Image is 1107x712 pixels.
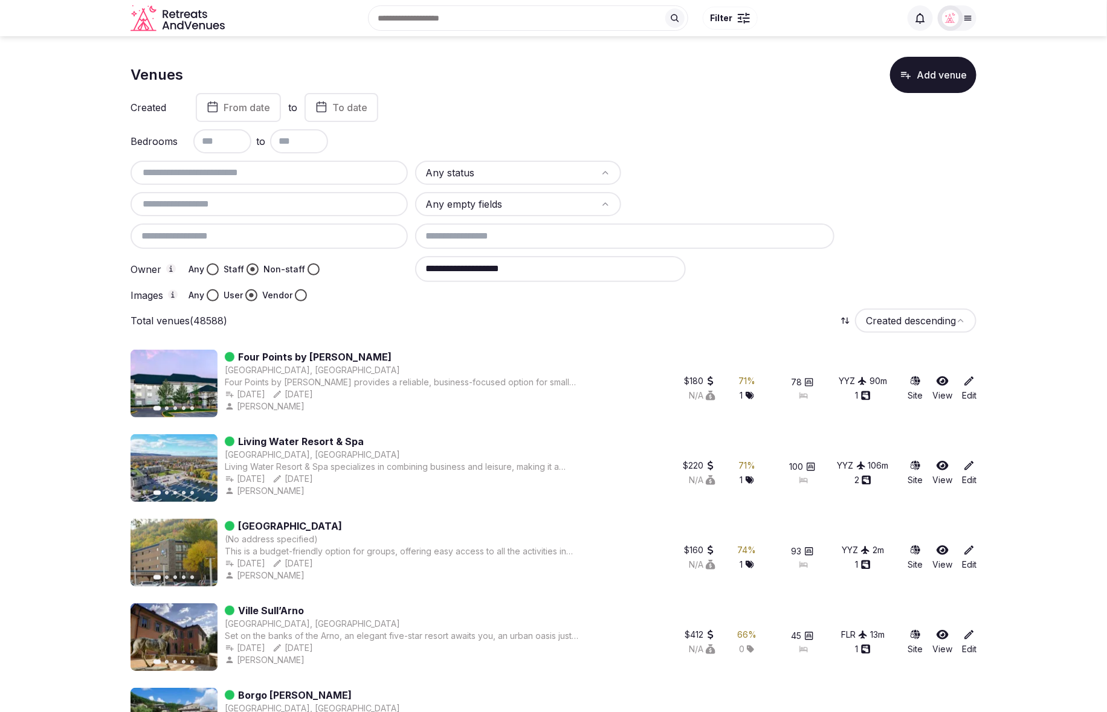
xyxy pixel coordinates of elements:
div: [PERSON_NAME] [225,654,307,666]
a: [GEOGRAPHIC_DATA] [238,519,342,533]
button: N/A [689,559,715,571]
button: $180 [684,375,715,387]
button: Go to slide 4 [182,491,186,495]
button: Go to slide 4 [182,576,186,579]
button: [PERSON_NAME] [225,569,307,582]
button: 71% [738,460,755,472]
button: Go to slide 3 [173,406,177,410]
button: [PERSON_NAME] [225,400,307,412]
button: 71% [738,375,755,387]
button: Site [908,629,923,655]
label: Vendor [262,289,292,301]
a: Site [908,460,923,486]
button: 106m [868,460,889,472]
button: [DATE] [273,642,313,654]
a: Site [908,544,923,571]
img: Featured image for Living Water Resort & Spa [131,434,218,502]
span: to [256,134,265,149]
a: Borgo [PERSON_NAME] [238,688,352,702]
a: View [932,544,952,571]
p: Total venues (48588) [131,314,227,327]
div: 2 [854,474,871,486]
div: Set on the banks of the Arno, an elegant five-star resort awaits you, an urban oasis just a short... [225,630,578,642]
button: (No address specified) [225,533,318,545]
button: Filter [703,7,758,30]
button: $220 [683,460,715,472]
svg: Retreats and Venues company logo [131,5,227,32]
span: To date [332,101,367,114]
button: $160 [684,544,715,556]
label: Images [131,290,179,301]
button: 93 [792,545,814,557]
div: 1 [740,474,754,486]
button: 2m [873,544,884,556]
button: 90m [870,375,887,387]
span: Filter [711,12,733,24]
button: Go to slide 1 [153,490,161,495]
span: From date [224,101,270,114]
button: Go to slide 5 [190,576,194,579]
button: 1 [856,643,871,655]
button: [DATE] [225,388,265,400]
a: Site [908,375,923,402]
button: Go to slide 1 [153,406,161,411]
button: YYZ [838,460,866,472]
a: Edit [962,460,976,486]
a: Living Water Resort & Spa [238,434,364,449]
button: From date [196,93,281,122]
img: Featured image for Ville Sull’Arno [131,603,218,671]
img: Featured image for Four Points by Sheraton Barrie [131,350,218,417]
button: Go to slide 3 [173,660,177,664]
button: 1 [740,390,754,402]
a: Four Points by [PERSON_NAME] [238,350,392,364]
div: N/A [689,474,715,486]
label: Created [131,103,179,112]
div: Living Water Resort & Spa specializes in combining business and leisure, making it a fantastic op... [225,461,578,473]
button: [DATE] [225,557,265,569]
button: Go to slide 4 [182,660,186,664]
div: [PERSON_NAME] [225,485,307,497]
button: To date [305,93,378,122]
div: 90 m [870,375,887,387]
button: 78 [791,376,814,388]
span: 0 [739,643,744,655]
label: User [224,289,243,301]
div: 74 % [738,544,757,556]
div: This is a budget-friendly option for groups, offering easy access to all the activities in and ar... [225,545,578,557]
button: YYZ [842,544,870,556]
div: FLR [841,629,868,641]
button: Go to slide 2 [165,576,169,579]
button: [DATE] [273,473,313,485]
button: Go to slide 5 [190,660,194,664]
button: 13m [870,629,885,641]
img: miaceralde [942,10,959,27]
button: 1 [856,559,871,571]
div: 1 [856,390,871,402]
a: View [932,460,952,486]
a: Ville Sull’Arno [238,603,304,618]
a: View [932,629,952,655]
div: 71 % [738,375,755,387]
div: 2 m [873,544,884,556]
span: 78 [791,376,802,388]
button: [DATE] [273,388,313,400]
div: YYZ [839,375,867,387]
button: Go to slide 2 [165,660,169,664]
div: [GEOGRAPHIC_DATA], [GEOGRAPHIC_DATA] [225,449,400,461]
button: Go to slide 2 [165,406,169,410]
button: [DATE] [225,473,265,485]
button: [DATE] [273,557,313,569]
button: Go to slide 5 [190,406,194,410]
